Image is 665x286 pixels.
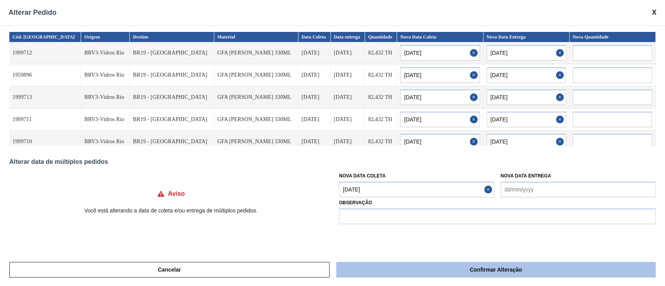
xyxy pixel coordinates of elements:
td: [DATE] [298,64,331,86]
input: dd/mm/yyyy [487,112,566,127]
th: Cód. [GEOGRAPHIC_DATA] [9,32,81,42]
input: dd/mm/yyyy [400,134,480,149]
label: Nova Data Entrega [501,173,551,179]
td: 1959896 [9,64,81,86]
td: BR19 - [GEOGRAPHIC_DATA] [130,131,214,153]
button: Cancelar [9,262,330,277]
th: Quantidade [365,32,397,42]
input: dd/mm/yyyy [487,134,566,149]
td: [DATE] [331,109,365,131]
button: Close [484,182,494,197]
input: dd/mm/yyyy [339,182,494,197]
th: Nova Data Entrega [483,32,570,42]
td: BRV3-Vidros Rio [81,86,130,109]
td: 82,432 TH [365,109,397,131]
td: [DATE] [331,131,365,153]
span: Alterar Pedido [9,9,56,17]
input: dd/mm/yyyy [501,182,656,197]
td: BR19 - [GEOGRAPHIC_DATA] [130,109,214,131]
td: BR19 - [GEOGRAPHIC_DATA] [130,64,214,86]
button: Close [470,134,480,149]
button: Close [556,67,566,83]
input: dd/mm/yyyy [487,45,566,61]
input: dd/mm/yyyy [487,67,566,83]
h4: Aviso [168,190,185,197]
td: 1999711 [9,109,81,131]
td: [DATE] [298,131,331,153]
th: Nova Quantidade [570,32,656,42]
td: GFA [PERSON_NAME] 330ML [214,42,298,64]
div: Alterar data de múltiplos pedidos [9,158,656,165]
td: GFA [PERSON_NAME] 330ML [214,131,298,153]
td: BRV3-Vidros Rio [81,42,130,64]
button: Close [556,112,566,127]
input: dd/mm/yyyy [400,45,480,61]
td: 82,432 TH [365,42,397,64]
td: GFA [PERSON_NAME] 330ML [214,86,298,109]
td: 82,432 TH [365,86,397,109]
button: Close [470,67,480,83]
button: Close [556,89,566,105]
td: [DATE] [331,42,365,64]
td: GFA [PERSON_NAME] 330ML [214,109,298,131]
td: BRV3-Vidros Rio [81,131,130,153]
td: [DATE] [331,64,365,86]
td: [DATE] [298,86,331,109]
th: Data entrega [331,32,365,42]
td: [DATE] [331,86,365,109]
td: [DATE] [298,42,331,64]
input: dd/mm/yyyy [400,67,480,83]
td: 1999712 [9,42,81,64]
label: Observação [339,197,656,209]
th: Material [214,32,298,42]
td: [DATE] [298,109,331,131]
th: Nova Data Coleta [397,32,483,42]
button: Close [556,45,566,61]
button: Confirmar Alteração [336,262,656,277]
button: Close [556,134,566,149]
td: 1999710 [9,131,81,153]
p: Você está alterando a data de coleta e/ou entrega de múltiplos pedidos. [9,207,333,214]
td: BRV3-Vidros Rio [81,109,130,131]
td: BRV3-Vidros Rio [81,64,130,86]
th: Destino [130,32,214,42]
input: dd/mm/yyyy [400,112,480,127]
button: Close [470,89,480,105]
td: GFA [PERSON_NAME] 330ML [214,64,298,86]
td: 82,432 TH [365,64,397,86]
td: BR19 - [GEOGRAPHIC_DATA] [130,42,214,64]
th: Data Coleta [298,32,331,42]
button: Close [470,45,480,61]
input: dd/mm/yyyy [400,89,480,105]
label: Nova Data Coleta [339,173,386,179]
td: 82,432 TH [365,131,397,153]
th: Origem [81,32,130,42]
button: Close [470,112,480,127]
td: 1999713 [9,86,81,109]
input: dd/mm/yyyy [487,89,566,105]
td: BR19 - [GEOGRAPHIC_DATA] [130,86,214,109]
